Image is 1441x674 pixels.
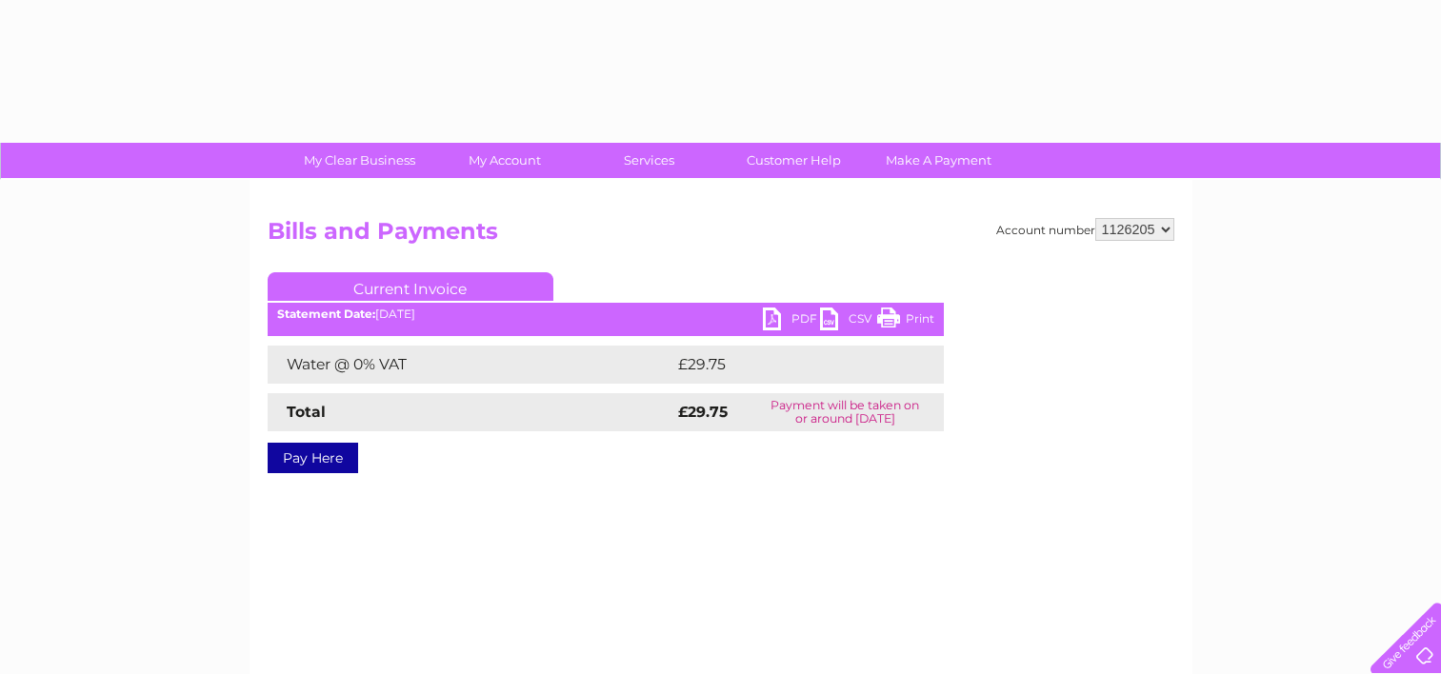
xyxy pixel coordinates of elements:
div: [DATE] [268,307,944,321]
b: Statement Date: [277,307,375,321]
a: Current Invoice [268,272,553,301]
td: £29.75 [673,346,905,384]
a: PDF [763,307,820,335]
td: Payment will be taken on or around [DATE] [747,393,944,431]
a: My Clear Business [281,143,438,178]
a: Customer Help [715,143,872,178]
h2: Bills and Payments [268,218,1174,254]
strong: Total [287,403,326,421]
a: Make A Payment [860,143,1017,178]
a: CSV [820,307,877,335]
div: Account number [996,218,1174,241]
a: Services [570,143,728,178]
a: Print [877,307,934,335]
a: My Account [426,143,583,178]
td: Water @ 0% VAT [268,346,673,384]
a: Pay Here [268,443,358,473]
strong: £29.75 [678,403,728,421]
